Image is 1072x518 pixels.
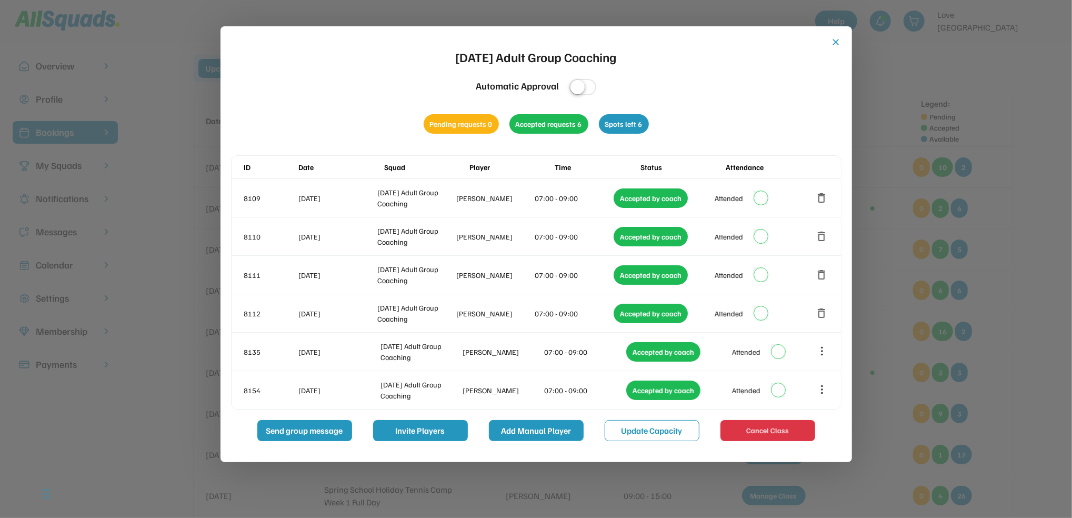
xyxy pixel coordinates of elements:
[720,420,815,441] button: Cancel Class
[456,308,533,319] div: [PERSON_NAME]
[732,346,760,357] div: Attended
[244,385,297,396] div: 8154
[377,187,454,209] div: [DATE] Adult Group Coaching
[299,162,382,173] div: Date
[299,270,376,281] div: [DATE]
[456,231,533,242] div: [PERSON_NAME]
[299,231,376,242] div: [DATE]
[626,381,700,400] div: Accepted by coach
[244,308,297,319] div: 8112
[614,304,688,323] div: Accepted by coach
[456,270,533,281] div: [PERSON_NAME]
[626,342,700,362] div: Accepted by coach
[456,193,533,204] div: [PERSON_NAME]
[545,346,625,357] div: 07:00 - 09:00
[463,346,543,357] div: [PERSON_NAME]
[555,162,638,173] div: Time
[489,420,584,441] button: Add Manual Player
[244,270,297,281] div: 8111
[373,420,468,441] button: Invite Players
[535,193,612,204] div: 07:00 - 09:00
[816,192,828,204] button: delete
[545,385,625,396] div: 07:00 - 09:00
[476,79,559,93] div: Automatic Approval
[732,385,760,396] div: Attended
[424,114,499,134] div: Pending requests 0
[831,37,841,47] button: close
[377,225,454,247] div: [DATE] Adult Group Coaching
[299,193,376,204] div: [DATE]
[614,227,688,246] div: Accepted by coach
[299,385,379,396] div: [DATE]
[257,420,352,441] button: Send group message
[535,308,612,319] div: 07:00 - 09:00
[535,231,612,242] div: 07:00 - 09:00
[377,302,454,324] div: [DATE] Adult Group Coaching
[816,307,828,320] button: delete
[640,162,724,173] div: Status
[715,270,743,281] div: Attended
[535,270,612,281] div: 07:00 - 09:00
[816,230,828,243] button: delete
[614,188,688,208] div: Accepted by coach
[614,265,688,285] div: Accepted by coach
[715,308,743,319] div: Attended
[456,47,617,66] div: [DATE] Adult Group Coaching
[380,341,460,363] div: [DATE] Adult Group Coaching
[244,162,297,173] div: ID
[244,231,297,242] div: 8110
[384,162,467,173] div: Squad
[469,162,553,173] div: Player
[463,385,543,396] div: [PERSON_NAME]
[244,193,297,204] div: 8109
[599,114,649,134] div: Spots left 6
[244,346,297,357] div: 8135
[605,420,699,441] button: Update Capacity
[380,379,460,401] div: [DATE] Adult Group Coaching
[299,308,376,319] div: [DATE]
[726,162,809,173] div: Attendance
[715,231,743,242] div: Attended
[509,114,588,134] div: Accepted requests 6
[715,193,743,204] div: Attended
[816,268,828,281] button: delete
[299,346,379,357] div: [DATE]
[377,264,454,286] div: [DATE] Adult Group Coaching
